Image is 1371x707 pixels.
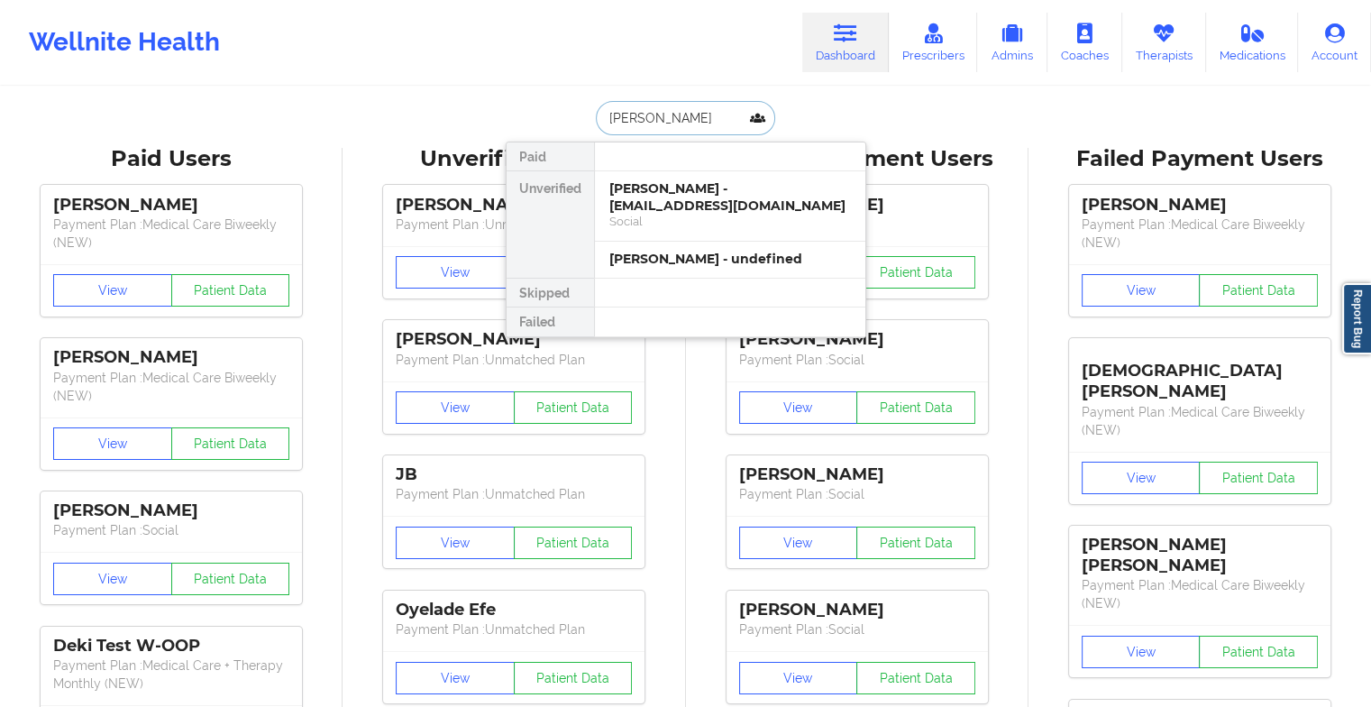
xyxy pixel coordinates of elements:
div: Unverified Users [355,145,672,173]
button: View [1082,636,1201,668]
p: Payment Plan : Unmatched Plan [396,485,632,503]
button: View [739,527,858,559]
button: View [53,274,172,307]
p: Payment Plan : Medical Care Biweekly (NEW) [1082,403,1318,439]
div: [PERSON_NAME] [396,329,632,350]
button: View [1082,274,1201,307]
div: Unverified [507,171,594,279]
a: Medications [1206,13,1299,72]
div: [PERSON_NAME] [53,195,289,216]
p: Payment Plan : Social [739,351,975,369]
button: Patient Data [1199,462,1318,494]
p: Payment Plan : Social [739,620,975,638]
div: [PERSON_NAME] [53,500,289,521]
p: Payment Plan : Medical Care Biweekly (NEW) [53,369,289,405]
button: View [1082,462,1201,494]
div: Skipped [507,279,594,308]
button: View [53,427,172,460]
div: Deki Test W-OOP [53,636,289,656]
p: Payment Plan : Social [739,485,975,503]
a: Therapists [1122,13,1206,72]
button: Patient Data [514,527,633,559]
p: Payment Plan : Unmatched Plan [396,216,632,234]
button: Patient Data [856,527,975,559]
a: Prescribers [889,13,978,72]
button: View [396,527,515,559]
button: Patient Data [1199,274,1318,307]
a: Account [1298,13,1371,72]
p: Payment Plan : Unmatched Plan [396,620,632,638]
p: Payment Plan : Medical Care + Therapy Monthly (NEW) [53,656,289,693]
p: Payment Plan : Medical Care Biweekly (NEW) [1082,216,1318,252]
button: Patient Data [514,662,633,694]
p: Payment Plan : Unmatched Plan [396,351,632,369]
div: [PERSON_NAME] - [EMAIL_ADDRESS][DOMAIN_NAME] [609,180,851,214]
button: View [53,563,172,595]
button: Patient Data [171,427,290,460]
button: View [739,662,858,694]
div: [PERSON_NAME] [53,347,289,368]
a: Dashboard [802,13,889,72]
div: Failed Payment Users [1041,145,1358,173]
a: Admins [977,13,1047,72]
button: Patient Data [856,662,975,694]
div: JB [396,464,632,485]
button: View [739,391,858,424]
div: Paid Users [13,145,330,173]
button: Patient Data [171,274,290,307]
div: Oyelade Efe [396,600,632,620]
button: Patient Data [856,256,975,289]
button: Patient Data [514,391,633,424]
a: Report Bug [1342,283,1371,354]
p: Payment Plan : Medical Care Biweekly (NEW) [53,216,289,252]
a: Coaches [1047,13,1122,72]
button: Patient Data [171,563,290,595]
button: View [396,391,515,424]
button: View [396,662,515,694]
button: Patient Data [856,391,975,424]
div: Paid [507,142,594,171]
div: [PERSON_NAME] [739,329,975,350]
button: View [396,256,515,289]
div: Failed [507,308,594,336]
div: [PERSON_NAME] [PERSON_NAME] [1082,535,1318,576]
div: Social [609,214,851,229]
button: Patient Data [1199,636,1318,668]
div: [DEMOGRAPHIC_DATA][PERSON_NAME] [1082,347,1318,402]
div: [PERSON_NAME] [1082,195,1318,216]
div: [PERSON_NAME] [739,600,975,620]
div: [PERSON_NAME] - undefined [609,251,851,268]
p: Payment Plan : Medical Care Biweekly (NEW) [1082,576,1318,612]
div: [PERSON_NAME] [739,464,975,485]
div: [PERSON_NAME] [396,195,632,216]
p: Payment Plan : Social [53,521,289,539]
